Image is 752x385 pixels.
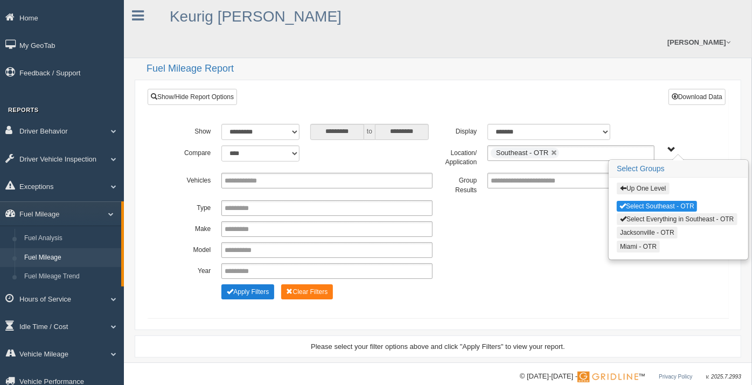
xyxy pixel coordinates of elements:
[577,372,638,382] img: Gridline
[172,200,216,213] label: Type
[659,374,692,380] a: Privacy Policy
[706,374,741,380] span: v. 2025.7.2993
[609,160,747,178] h3: Select Groups
[496,149,549,157] span: Southeast - OTR
[669,89,726,105] button: Download Data
[19,229,121,248] a: Fuel Analysis
[662,27,736,58] a: [PERSON_NAME]
[617,183,669,194] button: Up One Level
[144,341,732,352] div: Please select your filter options above and click "Apply Filters" to view your report.
[19,267,121,286] a: Fuel Mileage Trend
[281,284,333,299] button: Change Filter Options
[172,124,216,137] label: Show
[172,173,216,186] label: Vehicles
[172,242,216,255] label: Model
[172,221,216,234] label: Make
[617,201,697,212] button: Select Southeast - OTR
[438,173,482,195] label: Group Results
[520,371,741,382] div: © [DATE]-[DATE] - ™
[172,145,216,158] label: Compare
[19,248,121,268] a: Fuel Mileage
[170,8,342,25] a: Keurig [PERSON_NAME]
[617,213,737,225] button: Select Everything in Southeast - OTR
[438,145,482,167] label: Location/ Application
[148,89,237,105] a: Show/Hide Report Options
[438,124,482,137] label: Display
[617,241,660,253] button: Miami - OTR
[221,284,274,299] button: Change Filter Options
[364,124,375,140] span: to
[172,263,216,276] label: Year
[617,227,678,239] button: Jacksonville - OTR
